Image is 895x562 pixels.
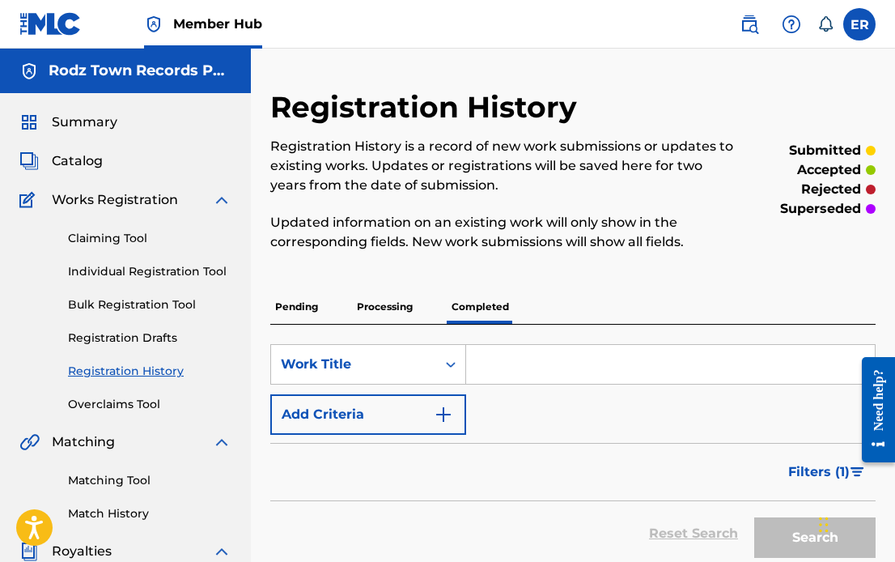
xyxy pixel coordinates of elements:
img: search [740,15,759,34]
a: Claiming Tool [68,230,231,247]
p: Completed [447,290,514,324]
img: Royalties [19,542,39,561]
a: Overclaims Tool [68,396,231,413]
img: Summary [19,113,39,132]
img: expand [212,542,231,561]
span: Summary [52,113,117,132]
a: Match History [68,505,231,522]
button: Add Criteria [270,394,466,435]
a: Individual Registration Tool [68,263,231,280]
a: Registration Drafts [68,330,231,347]
img: Catalog [19,151,39,171]
a: Bulk Registration Tool [68,296,231,313]
p: Updated information on an existing work will only show in the corresponding fields. New work subm... [270,213,736,252]
img: expand [212,190,231,210]
iframe: Resource Center [850,345,895,475]
iframe: Chat Widget [814,484,895,562]
span: Catalog [52,151,103,171]
p: Processing [352,290,418,324]
a: SummarySummary [19,113,117,132]
button: Filters (1) [778,452,876,492]
div: User Menu [843,8,876,40]
img: help [782,15,801,34]
img: Top Rightsholder [144,15,163,34]
img: Matching [19,432,40,452]
p: Registration History is a record of new work submissions or updates to existing works. Updates or... [270,137,736,195]
a: Matching Tool [68,472,231,489]
div: Work Title [281,355,426,374]
span: Filters ( 1 ) [788,462,850,482]
img: Accounts [19,62,39,81]
span: Royalties [52,542,112,561]
span: Works Registration [52,190,178,210]
span: Member Hub [173,15,262,33]
h5: Rodz Town Records Publishing [49,62,231,80]
img: expand [212,432,231,452]
div: Notifications [817,16,833,32]
p: rejected [801,180,861,199]
p: submitted [789,141,861,160]
a: CatalogCatalog [19,151,103,171]
img: Works Registration [19,190,40,210]
a: Public Search [733,8,766,40]
div: Drag [819,500,829,549]
p: accepted [797,160,861,180]
span: Matching [52,432,115,452]
img: 9d2ae6d4665cec9f34b9.svg [434,405,453,424]
div: Help [775,8,808,40]
a: Registration History [68,363,231,380]
img: MLC Logo [19,12,82,36]
p: Pending [270,290,323,324]
p: superseded [780,199,861,219]
h2: Registration History [270,89,585,126]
